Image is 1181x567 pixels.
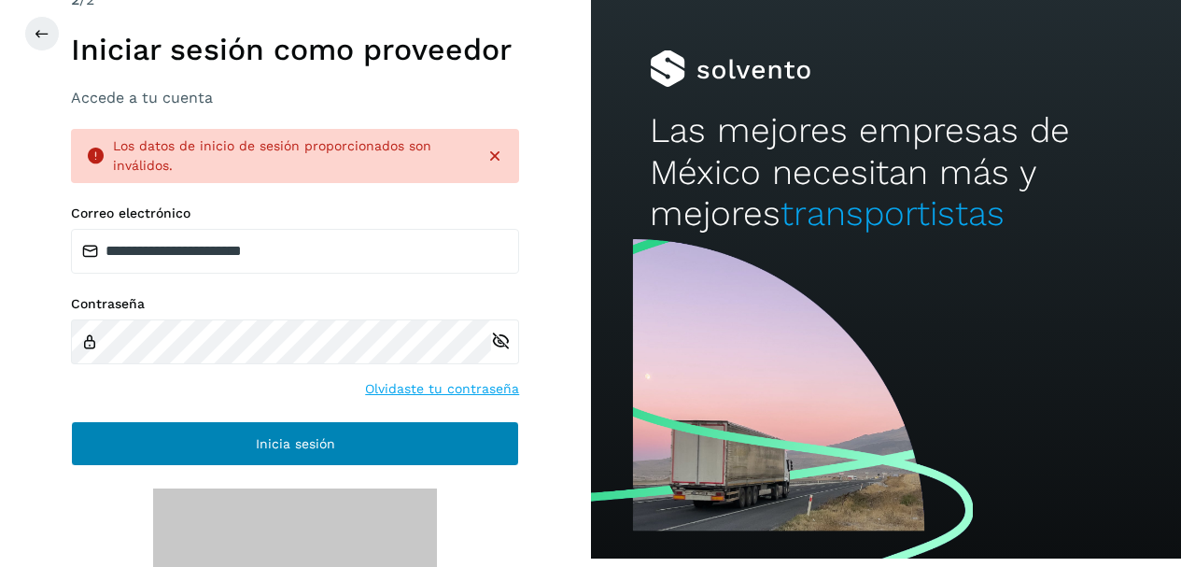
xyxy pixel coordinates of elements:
a: Olvidaste tu contraseña [365,379,519,399]
label: Correo electrónico [71,206,519,221]
button: Inicia sesión [71,421,519,466]
h2: Las mejores empresas de México necesitan más y mejores [650,110,1122,234]
span: Inicia sesión [256,437,335,450]
span: transportistas [780,193,1005,234]
iframe: reCAPTCHA [153,489,437,561]
div: Los datos de inicio de sesión proporcionados son inválidos. [113,136,471,176]
label: Contraseña [71,296,519,312]
h3: Accede a tu cuenta [71,89,519,106]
